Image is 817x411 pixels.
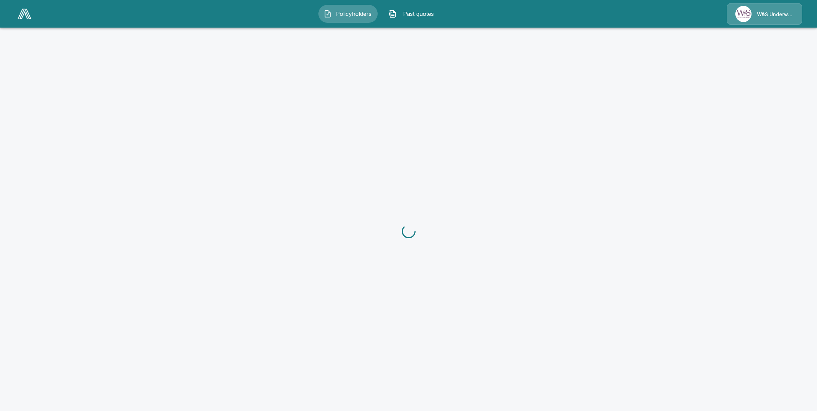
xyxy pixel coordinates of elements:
[383,5,442,23] button: Past quotes IconPast quotes
[18,9,31,19] img: AA Logo
[735,6,752,22] img: Agency Icon
[335,10,372,18] span: Policyholders
[757,11,794,18] p: W&S Underwriters
[388,10,397,18] img: Past quotes Icon
[318,5,378,23] button: Policyholders IconPolicyholders
[399,10,437,18] span: Past quotes
[727,3,802,25] a: Agency IconW&S Underwriters
[324,10,332,18] img: Policyholders Icon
